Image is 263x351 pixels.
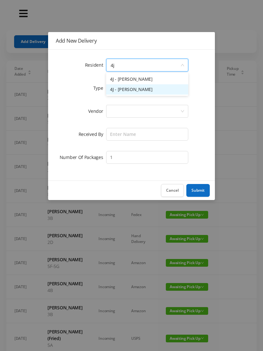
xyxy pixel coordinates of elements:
[85,62,106,68] label: Resident
[106,84,188,95] li: 4J - [PERSON_NAME]
[88,108,106,114] label: Vendor
[106,128,188,141] input: Enter Name
[186,184,210,197] button: Submit
[60,154,106,160] label: Number Of Packages
[106,74,188,84] li: 4J - [PERSON_NAME]
[181,63,184,68] i: icon: down
[56,57,207,165] form: Add New Delivery
[79,131,106,137] label: Received By
[181,109,184,114] i: icon: down
[93,85,106,91] label: Type
[56,37,207,44] div: Add New Delivery
[161,184,184,197] button: Cancel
